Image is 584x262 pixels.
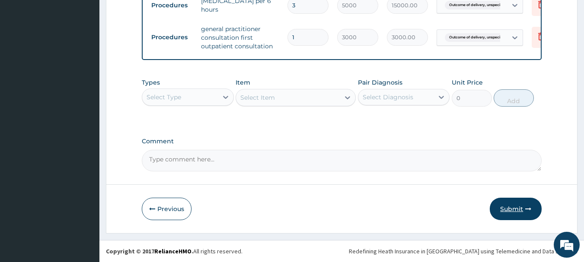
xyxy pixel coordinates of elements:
label: Pair Diagnosis [358,78,402,87]
span: We're online! [50,77,119,164]
span: Outcome of delivery, unspecifi... [445,33,509,42]
label: Item [236,78,250,87]
div: Select Diagnosis [363,93,413,101]
label: Comment [142,138,542,145]
strong: Copyright © 2017 . [106,247,193,255]
span: Outcome of delivery, unspecifi... [445,1,509,9]
label: Unit Price [452,78,483,87]
button: Previous [142,198,191,220]
td: general practitioner consultation first outpatient consultation [197,20,283,55]
textarea: Type your message and hit 'Enter' [4,172,165,202]
img: d_794563401_company_1708531726252_794563401 [16,43,35,65]
a: RelianceHMO [154,247,191,255]
div: Minimize live chat window [142,4,163,25]
div: Redefining Heath Insurance in [GEOGRAPHIC_DATA] using Telemedicine and Data Science! [349,247,578,256]
footer: All rights reserved. [99,240,584,262]
label: Types [142,79,160,86]
button: Submit [490,198,542,220]
div: Chat with us now [45,48,145,60]
div: Select Type [147,93,181,101]
button: Add [494,89,534,107]
td: Procedures [147,29,197,45]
